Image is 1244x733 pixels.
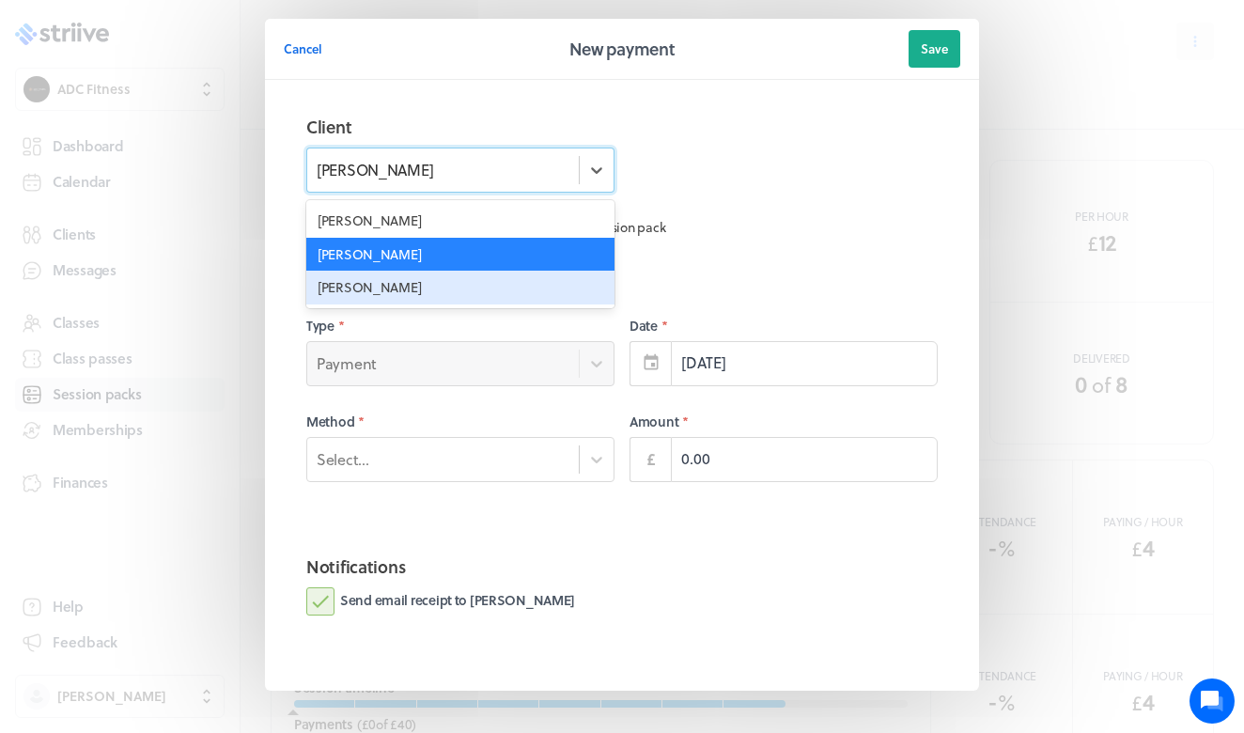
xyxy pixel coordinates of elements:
[54,323,335,361] input: Search articles
[306,587,575,616] label: Send email receipt to [PERSON_NAME]
[121,230,225,245] span: New conversation
[317,448,368,469] div: Select...
[306,283,938,309] h2: Details
[909,30,960,68] button: Save
[28,91,348,121] h1: Hi [PERSON_NAME]
[25,292,350,315] p: Find an answer quickly
[284,30,322,68] button: Cancel
[317,160,433,180] div: [PERSON_NAME]
[306,317,614,335] label: Type
[306,271,614,304] div: [PERSON_NAME]
[630,317,938,335] label: Date
[306,114,938,140] h2: Client
[306,413,614,431] label: Method
[29,219,347,257] button: New conversation
[331,218,938,237] span: [PERSON_NAME] has £40 outstanding for this session pack
[630,413,938,431] label: Amount
[306,238,614,272] div: [PERSON_NAME]
[306,204,614,238] div: [PERSON_NAME]
[306,554,938,580] h2: Notifications
[671,341,938,386] input: Select...
[921,40,948,57] span: Save
[28,125,348,185] h2: We're here to help. Ask us anything!
[1190,678,1235,724] iframe: gist-messenger-bubble-iframe
[569,36,676,62] h2: New payment
[284,40,322,57] span: Cancel
[630,437,671,482] div: £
